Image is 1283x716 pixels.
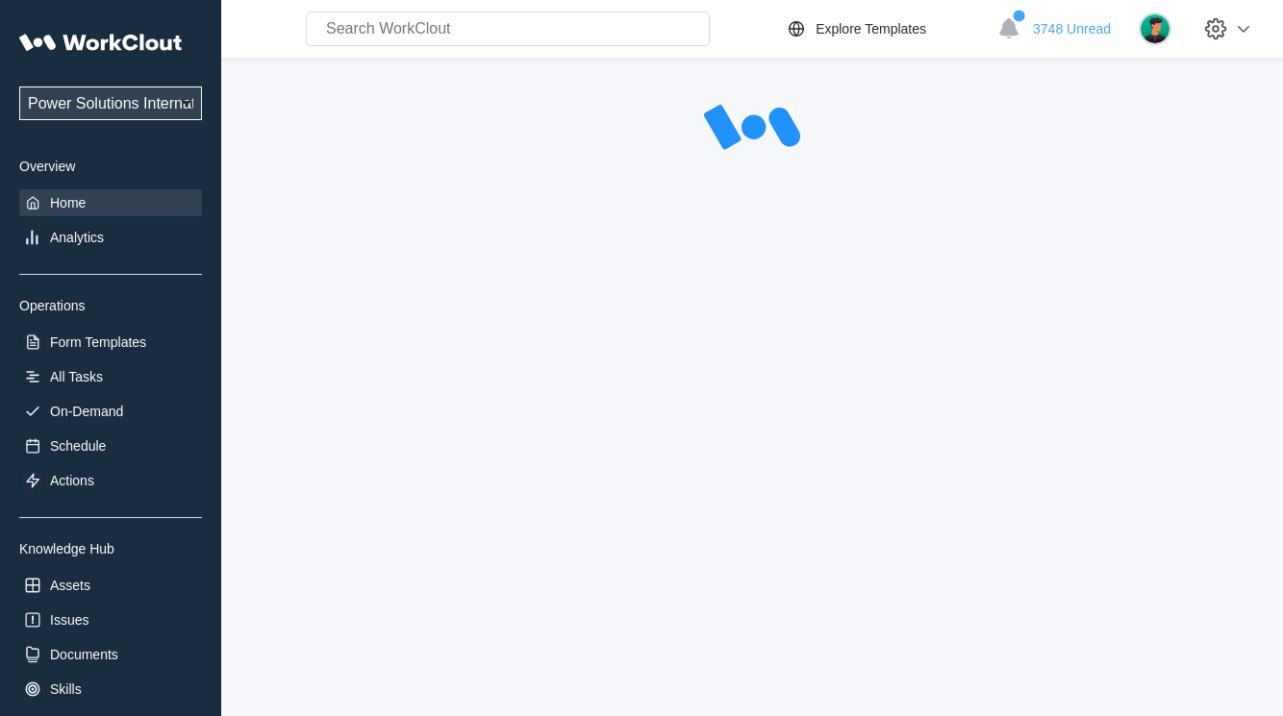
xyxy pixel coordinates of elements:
[19,572,202,599] a: Assets
[1139,12,1171,45] img: user.png
[50,681,82,697] div: Skills
[1033,21,1111,37] span: 3748 Unread
[50,438,106,454] div: Schedule
[19,398,202,425] a: On-Demand
[19,432,202,459] a: Schedule
[50,647,118,662] div: Documents
[19,467,202,494] a: Actions
[50,369,103,384] div: All Tasks
[50,230,104,245] div: Analytics
[19,606,202,633] a: Issues
[19,541,202,556] div: Knowledge Hub
[19,329,202,356] a: Form Templates
[50,404,123,419] div: On-Demand
[785,17,988,40] a: Explore Templates
[50,473,94,488] div: Actions
[19,641,202,668] a: Documents
[19,298,202,313] div: Operations
[19,189,202,216] a: Home
[19,159,202,174] div: Overview
[816,21,926,37] div: Explore Templates
[50,578,90,593] div: Assets
[306,12,710,46] input: Search WorkClout
[19,676,202,703] a: Skills
[19,224,202,251] a: Analytics
[50,334,146,350] div: Form Templates
[19,363,202,390] a: All Tasks
[50,195,86,210] div: Home
[50,612,88,628] div: Issues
